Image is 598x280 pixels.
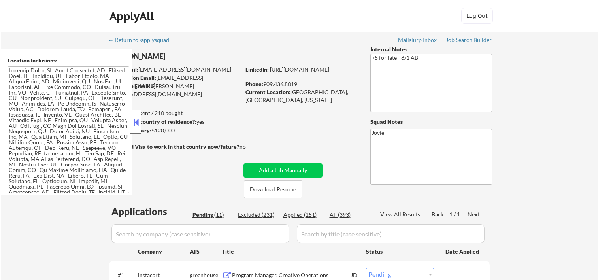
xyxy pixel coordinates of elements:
[245,89,291,95] strong: Current Location:
[109,82,240,98] div: [PERSON_NAME][EMAIL_ADDRESS][DOMAIN_NAME]
[109,51,272,61] div: [PERSON_NAME]
[245,88,357,104] div: [GEOGRAPHIC_DATA], [GEOGRAPHIC_DATA], [US_STATE]
[109,118,196,125] strong: Can work in country of residence?:
[138,248,190,255] div: Company
[245,81,263,87] strong: Phone:
[118,271,132,279] div: #1
[109,66,240,74] div: [EMAIL_ADDRESS][DOMAIN_NAME]
[380,210,423,218] div: View All Results
[192,211,232,219] div: Pending (11)
[243,163,323,178] button: Add a Job Manually
[270,66,329,73] a: [URL][DOMAIN_NAME]
[238,211,277,219] div: Excluded (231)
[432,210,444,218] div: Back
[111,224,289,243] input: Search by company (case sensitive)
[283,211,323,219] div: Applied (151)
[449,210,468,218] div: 1 / 1
[109,127,240,134] div: $120,000
[297,224,485,243] input: Search by title (case sensitive)
[366,244,434,258] div: Status
[108,37,177,45] a: ← Return to /applysquad
[8,57,129,64] div: Location Inclusions:
[138,271,190,279] div: instacart
[109,9,156,23] div: ApplyAll
[190,271,222,279] div: greenhouse
[244,180,302,198] button: Download Resume
[245,80,357,88] div: 909.436.8019
[398,37,438,45] a: Mailslurp Inbox
[109,118,238,126] div: yes
[109,74,240,89] div: [EMAIL_ADDRESS][DOMAIN_NAME]
[240,143,262,151] div: no
[330,211,369,219] div: All (393)
[245,66,269,73] strong: LinkedIn:
[109,109,240,117] div: 151 sent / 210 bought
[468,210,480,218] div: Next
[370,118,492,126] div: Squad Notes
[445,248,480,255] div: Date Applied
[222,248,358,255] div: Title
[398,37,438,43] div: Mailslurp Inbox
[446,37,492,43] div: Job Search Builder
[111,207,190,216] div: Applications
[370,45,492,53] div: Internal Notes
[446,37,492,45] a: Job Search Builder
[190,248,222,255] div: ATS
[109,143,241,150] strong: Will need Visa to work in that country now/future?:
[232,271,351,279] div: Program Manager, Creative Operations
[108,37,177,43] div: ← Return to /applysquad
[461,8,493,24] button: Log Out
